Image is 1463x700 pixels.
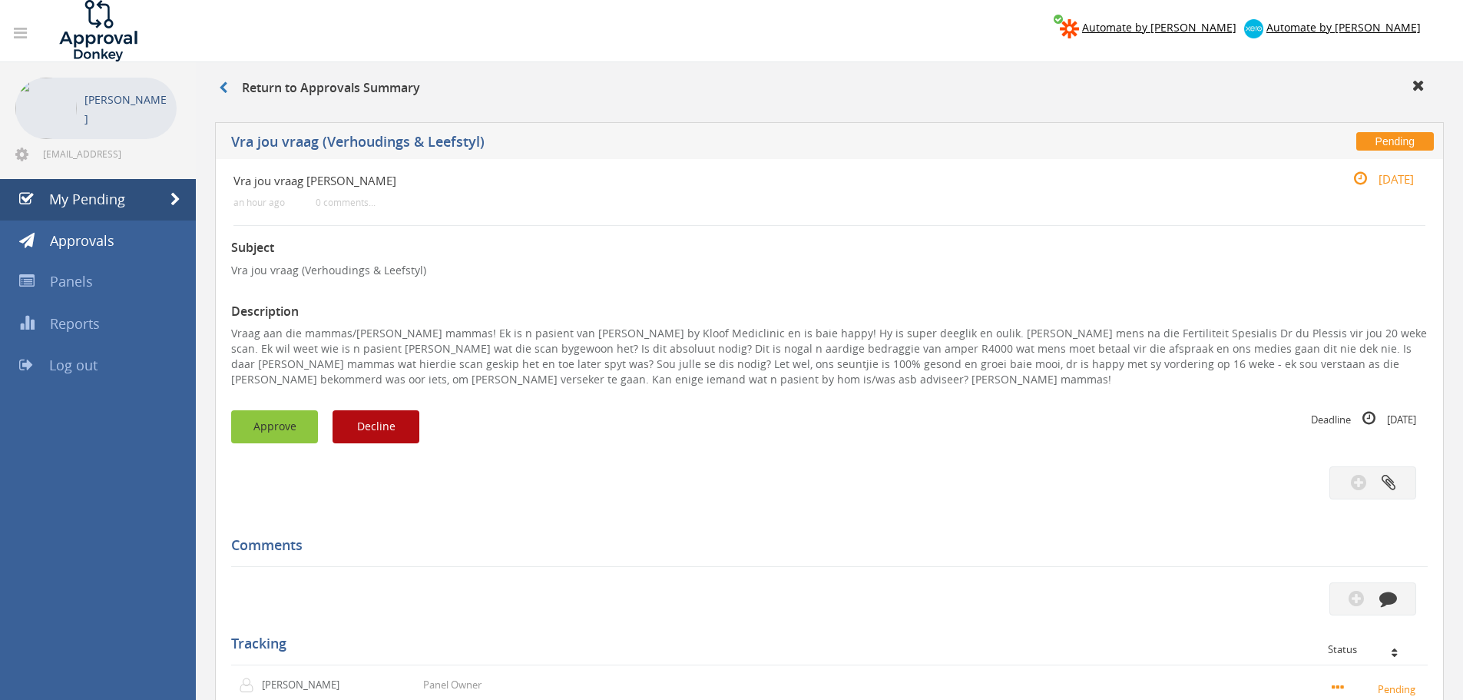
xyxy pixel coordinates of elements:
span: [EMAIL_ADDRESS][DOMAIN_NAME] [43,148,174,160]
p: Vraag aan die mammas/[PERSON_NAME] mammas! Ek is n pasient van [PERSON_NAME] by Kloof Mediclinic ... [231,326,1428,387]
h5: Comments [231,538,1416,553]
h5: Tracking [231,636,1416,652]
span: Log out [49,356,98,374]
button: Decline [333,410,419,443]
p: [PERSON_NAME] [84,90,169,128]
h3: Return to Approvals Summary [219,81,420,95]
button: Approve [231,410,318,443]
span: Approvals [50,231,114,250]
img: user-icon.png [239,678,262,693]
h3: Description [231,305,1428,319]
span: Panels [50,272,93,290]
p: Vra jou vraag (Verhoudings & Leefstyl) [231,263,1428,278]
small: Pending [1332,680,1420,697]
small: Deadline [DATE] [1311,410,1416,427]
p: [PERSON_NAME] [262,678,350,692]
p: Panel Owner [423,678,482,692]
span: My Pending [49,190,125,208]
small: [DATE] [1337,171,1414,187]
span: Pending [1356,132,1434,151]
img: xero-logo.png [1244,19,1263,38]
div: Status [1328,644,1416,655]
img: zapier-logomark.png [1060,19,1079,38]
h3: Subject [231,241,1428,255]
span: Automate by [PERSON_NAME] [1266,20,1421,35]
h4: Vra jou vraag [PERSON_NAME] [233,174,1226,187]
h5: Vra jou vraag (Verhoudings & Leefstyl) [231,134,1071,154]
small: an hour ago [233,197,285,208]
span: Automate by [PERSON_NAME] [1082,20,1236,35]
small: 0 comments... [316,197,376,208]
span: Reports [50,314,100,333]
